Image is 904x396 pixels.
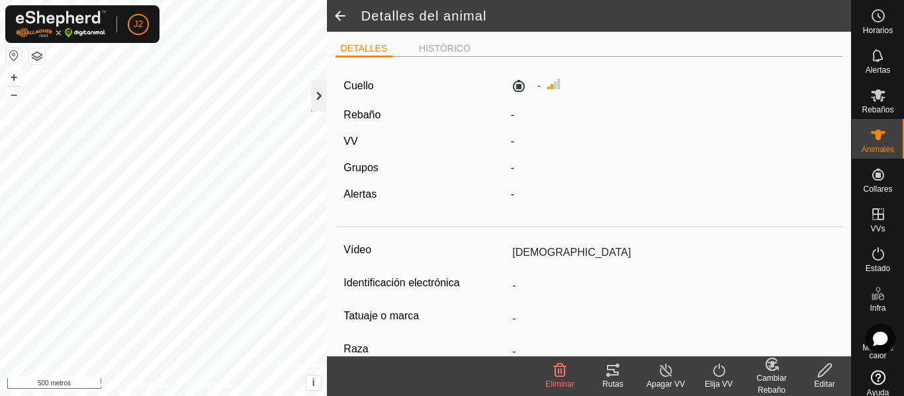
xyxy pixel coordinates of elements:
font: Detalles del animal [361,9,487,23]
font: Animales [862,145,894,154]
font: - [511,188,514,200]
font: Cuello [343,80,373,91]
font: VVs [870,224,885,233]
font: Identificación electrónica [343,277,459,288]
a: Política de Privacidad [95,379,171,391]
font: + [11,70,18,84]
font: Raza [343,343,368,354]
font: – [11,87,17,101]
font: Infra [870,303,885,313]
font: Vídeo [343,244,371,255]
font: Estado [866,264,890,273]
button: i [306,376,321,390]
font: - [537,80,541,91]
button: Restablecer mapa [6,48,22,63]
font: Horarios [863,26,893,35]
font: Tatuaje o marca [343,310,419,321]
font: Eliminar [545,379,574,389]
font: Mapa de calor [862,343,893,360]
font: - [511,162,514,173]
font: DETALLES [341,43,388,54]
font: Rebaños [862,105,893,114]
font: Grupos [343,162,378,173]
font: Elija VV [705,379,733,389]
font: Collares [863,184,892,194]
font: Rebaño [343,109,381,120]
font: VV [343,136,357,147]
img: Logotipo de Gallagher [16,11,106,38]
font: Rutas [602,379,623,389]
font: HISTÓRICO [419,43,471,54]
img: Intensidad de señal [546,76,562,92]
button: Capas del Mapa [29,48,45,64]
font: Apagar VV [647,379,685,389]
font: Alertas [343,188,377,200]
button: + [6,69,22,85]
font: Editar [814,379,835,389]
button: – [6,87,22,102]
a: Contáctanos [187,379,232,391]
font: i [312,377,315,388]
font: Cambiar Rebaño [756,374,786,395]
font: Contáctanos [187,380,232,389]
font: - [511,136,514,147]
font: Política de Privacidad [95,380,171,389]
font: J2 [134,19,144,29]
font: - [511,109,514,120]
font: Alertas [866,65,890,75]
